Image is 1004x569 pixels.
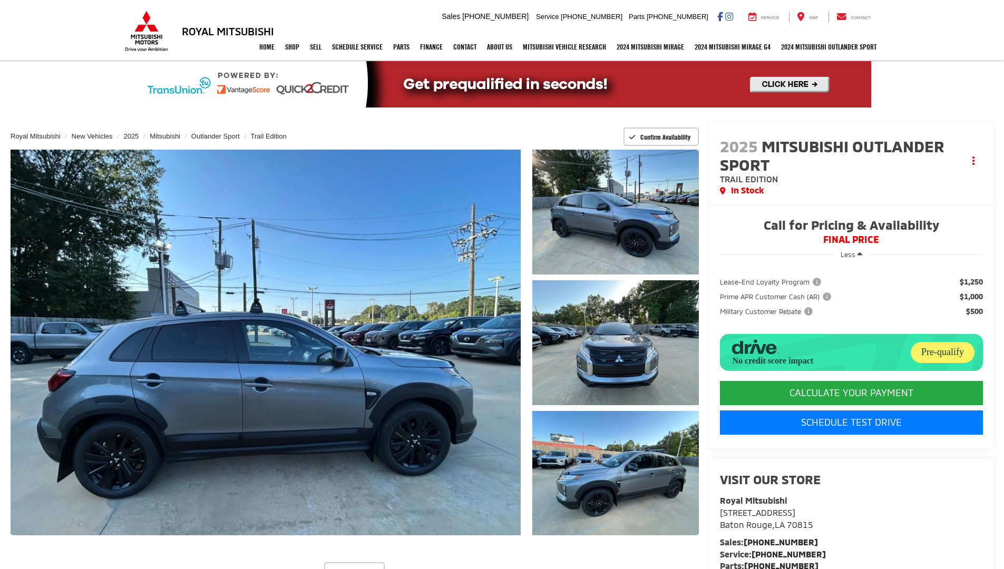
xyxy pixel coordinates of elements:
span: In Stock [731,184,764,197]
span: Map [809,15,818,20]
span: [PHONE_NUMBER] [561,13,622,21]
a: 2025 [123,132,139,140]
span: Military Customer Rebate [720,306,815,317]
span: Parts [629,13,645,21]
a: 2024 Mitsubishi Outlander SPORT [776,34,882,60]
span: LA [775,519,785,529]
span: 2025 [720,136,758,155]
img: 2025 Mitsubishi Outlander Sport Trail Edition [5,148,525,537]
a: [PHONE_NUMBER] [744,537,818,547]
a: About Us [482,34,518,60]
span: Prime APR Customer Cash (AR) [720,291,833,302]
h3: Royal Mitsubishi [182,25,274,37]
a: Shop [280,34,305,60]
h2: Visit our Store [720,473,983,486]
a: Contact [448,34,482,60]
img: 2025 Mitsubishi Outlander Sport Trail Edition [530,279,700,406]
a: Expand Photo 0 [11,150,521,535]
button: Military Customer Rebate [720,306,816,317]
span: Baton Rouge [720,519,772,529]
button: Actions [964,152,983,170]
a: Trail Edition [251,132,287,140]
img: 2025 Mitsubishi Outlander Sport Trail Edition [530,409,700,537]
span: $1,250 [960,277,983,287]
a: Service [740,12,787,22]
a: Home [254,34,280,60]
a: 2024 Mitsubishi Mirage [611,34,689,60]
a: Parts: Opens in a new tab [388,34,415,60]
a: Royal Mitsubishi [11,132,61,140]
img: Mitsubishi [123,11,170,52]
a: Mitsubishi Vehicle Research [518,34,611,60]
strong: Royal Mitsubishi [720,495,787,505]
span: Less [841,250,855,259]
span: [PHONE_NUMBER] [462,12,529,21]
a: Contact [828,12,879,22]
button: Less [835,245,867,264]
span: Sales [442,12,460,21]
span: Lease-End Loyalty Program [720,277,823,287]
a: Map [789,12,826,22]
a: [PHONE_NUMBER] [752,549,826,559]
a: 2024 Mitsubishi Mirage G4 [689,34,776,60]
a: Instagram: Click to visit our Instagram page [725,12,733,21]
span: Call for Pricing & Availability [720,219,983,234]
a: Sell [305,34,327,60]
span: $500 [966,306,983,317]
a: Finance [415,34,448,60]
span: 70815 [787,519,813,529]
span: Mitsubishi Outlander Sport [720,136,944,174]
span: Trail Edition [720,174,778,184]
a: Outlander Sport [191,132,240,140]
img: 2025 Mitsubishi Outlander Sport Trail Edition [530,148,700,276]
a: Expand Photo 1 [532,150,699,274]
span: , [720,519,813,529]
a: Schedule Service: Opens in a new tab [327,34,388,60]
a: New Vehicles [72,132,113,140]
span: $1,000 [960,291,983,302]
: CALCULATE YOUR PAYMENT [720,381,983,405]
a: [STREET_ADDRESS] Baton Rouge,LA 70815 [720,507,813,529]
span: FINAL PRICE [720,234,983,245]
a: Mitsubishi [150,132,180,140]
span: dropdown dots [972,156,974,165]
button: Confirm Availability [623,127,699,146]
strong: Service: [720,549,826,559]
strong: Sales: [720,537,818,547]
span: Contact [851,15,871,20]
a: Expand Photo 2 [532,280,699,405]
span: Service [536,13,559,21]
span: [PHONE_NUMBER] [647,13,708,21]
span: [STREET_ADDRESS] [720,507,795,517]
button: Prime APR Customer Cash (AR) [720,291,835,302]
a: Schedule Test Drive [720,410,983,435]
a: Expand Photo 3 [532,411,699,536]
span: Service [761,15,779,20]
span: Confirm Availability [640,133,690,141]
a: Facebook: Click to visit our Facebook page [717,12,723,21]
img: Quick2Credit [133,61,871,107]
button: Lease-End Loyalty Program [720,277,825,287]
